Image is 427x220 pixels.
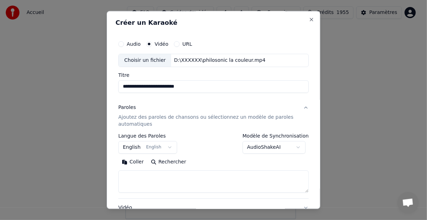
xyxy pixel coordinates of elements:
[118,133,177,138] label: Langue des Paroles
[118,104,136,111] div: Paroles
[118,73,309,78] label: Titre
[118,156,147,168] button: Coller
[147,156,190,168] button: Rechercher
[171,57,268,64] div: D:\XXXXXX\philosonic la couleur.mp4
[115,20,311,26] h2: Créer un Karaoké
[118,114,297,128] p: Ajoutez des paroles de chansons ou sélectionnez un modèle de paroles automatiques
[119,54,171,67] div: Choisir un fichier
[118,98,309,133] button: ParolesAjoutez des paroles de chansons ou sélectionnez un modèle de paroles automatiques
[155,42,168,47] label: Vidéo
[118,133,309,198] div: ParolesAjoutez des paroles de chansons ou sélectionnez un modèle de paroles automatiques
[243,133,309,138] label: Modèle de Synchronisation
[127,42,141,47] label: Audio
[182,42,192,47] label: URL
